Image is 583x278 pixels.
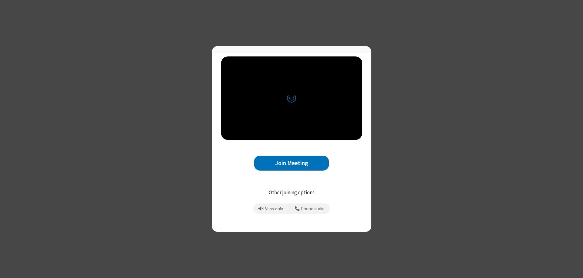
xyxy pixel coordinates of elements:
[265,206,283,212] span: View only
[254,156,329,171] button: Join Meeting
[288,204,290,213] span: |
[256,203,285,214] button: Prevent echo when there is already an active mic and speaker in the room.
[293,203,327,214] button: Use your phone for mic and speaker while you view the meeting on this device.
[221,189,362,197] p: Other joining options
[301,206,325,212] span: Phone audio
